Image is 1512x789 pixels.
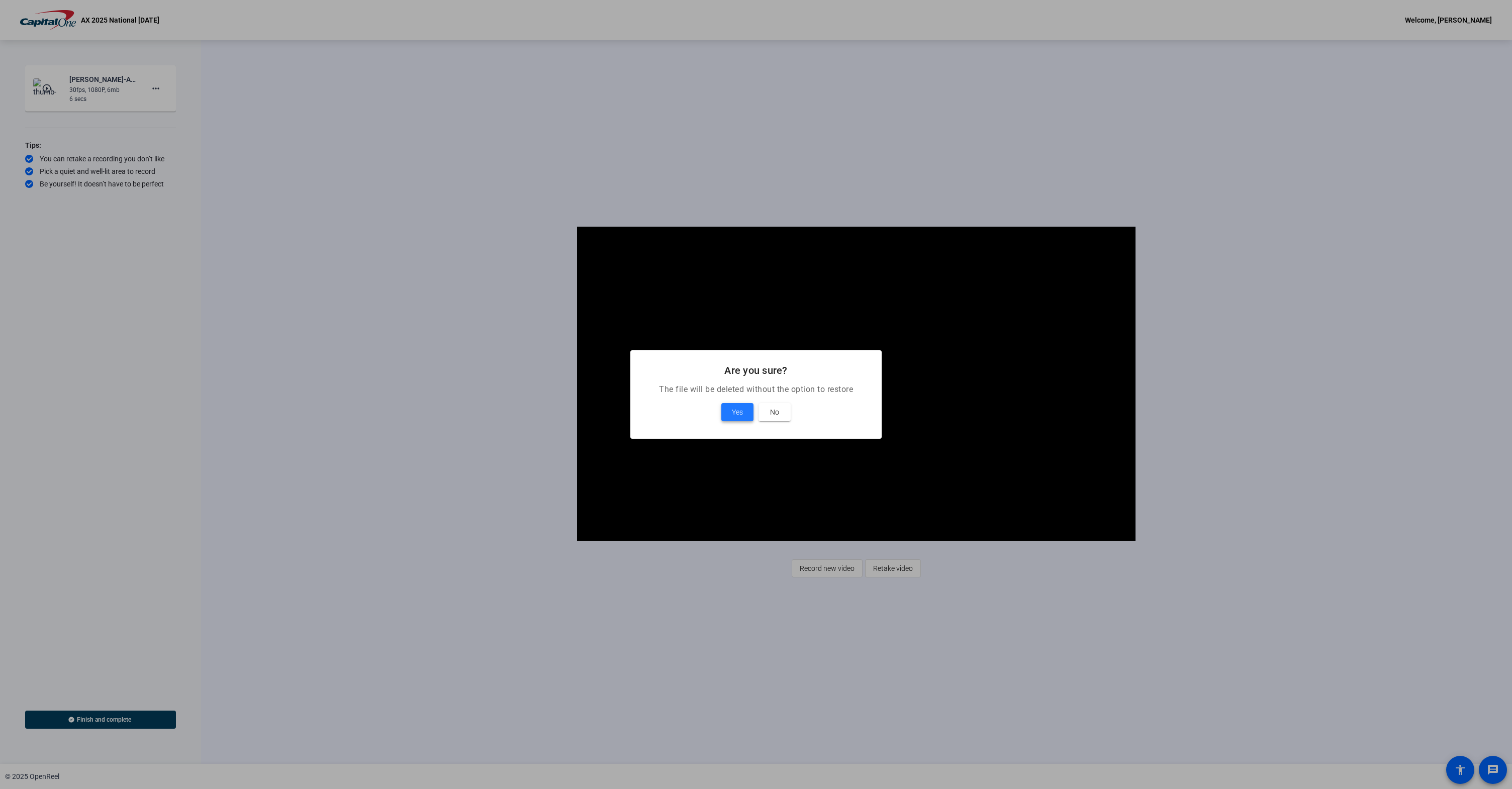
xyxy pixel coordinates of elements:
[759,403,791,421] button: No
[642,383,870,396] p: The file will be deleted without the option to restore
[770,406,779,418] span: No
[642,362,870,378] h2: Are you sure?
[721,403,753,421] button: Yes
[732,406,743,418] span: Yes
